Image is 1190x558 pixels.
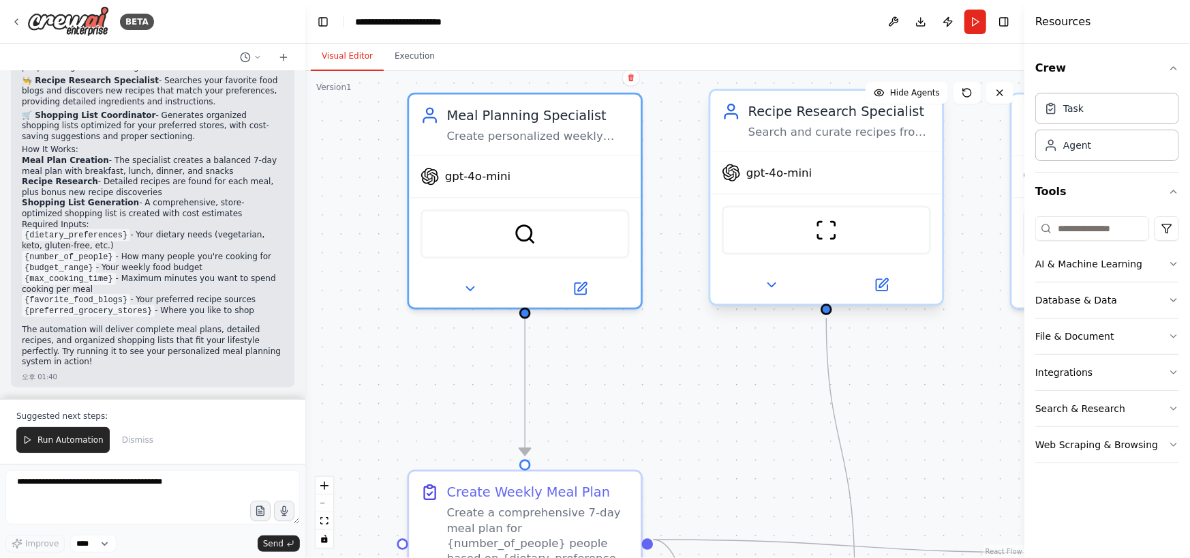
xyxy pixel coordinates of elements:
[1035,366,1093,379] div: Integrations
[22,263,284,274] li: - Your weekly food budget
[447,106,630,125] div: Meal Planning Specialist
[1063,138,1091,152] div: Agent
[22,111,155,120] strong: 🛒 Shopping List Coordinator
[37,435,104,445] span: Run Automation
[1035,87,1179,172] div: Crew
[22,294,130,306] code: {favorite_food_blogs}
[828,274,934,296] button: Open in side panel
[273,49,294,65] button: Start a new chat
[22,76,284,108] p: - Searches your favorite food blogs and discovers new recipes that match your preferences, provid...
[5,535,65,553] button: Improve
[22,198,284,219] li: - A comprehensive, store-optimized shopping list is created with cost estimates
[622,69,640,87] button: Delete node
[27,6,109,37] img: Logo
[514,222,536,245] img: SerperDevTool
[1035,282,1179,318] button: Database & Data
[22,156,284,177] li: - The specialist creates a balanced 7-day meal plan with breakfast, lunch, dinner, and snacks
[748,125,931,140] div: Search and curate recipes from {favorite_food_blogs} and discover new recipes that match {dietary...
[22,305,155,317] code: {preferred_grocery_stores}
[1035,173,1179,211] button: Tools
[25,538,59,549] span: Improve
[866,82,948,104] button: Hide Agents
[1035,329,1114,343] div: File & Document
[316,530,333,548] button: toggle interactivity
[384,42,446,71] button: Execution
[1035,14,1091,30] h4: Resources
[815,219,838,241] img: ScrapeWebsiteTool
[1035,319,1179,354] button: File & Document
[515,318,534,455] g: Edge from c9f82074-40fe-480f-b593-a3a3b8859365 to 2b88fccb-5f77-4a33-a55a-c2615c793678
[1035,355,1179,390] button: Integrations
[115,427,160,453] button: Dismiss
[1035,427,1179,462] button: Web Scraping & Browsing
[274,501,294,521] button: Click to speak your automation idea
[122,435,153,445] span: Dismiss
[22,111,284,143] p: - Generates organized shopping lists optimized for your preferred stores, with cost-saving sugges...
[22,177,284,198] li: - Detailed recipes are found for each meal, plus bonus new recipe discoveries
[709,93,944,310] div: Recipe Research SpecialistSearch and curate recipes from {favorite_food_blogs} and discover new r...
[1035,257,1142,271] div: AI & Machine Learning
[316,495,333,512] button: zoom out
[311,42,384,71] button: Visual Editor
[890,87,940,98] span: Hide Agents
[22,76,159,85] strong: 👨‍🍳 Recipe Research Specialist
[22,198,139,207] strong: Shopping List Generation
[22,306,284,317] li: - Where you like to shop
[986,548,1022,555] a: React Flow attribution
[22,229,130,241] code: {dietary_preferences}
[1063,102,1084,115] div: Task
[748,102,931,121] div: Recipe Research Specialist
[22,274,284,295] li: - Maximum minutes you want to spend cooking per meal
[22,295,284,306] li: - Your preferred recipe sources
[355,15,475,29] nav: breadcrumb
[22,325,284,367] p: The automation will deliver complete meal plans, detailed recipes, and organized shopping lists t...
[120,14,154,30] div: BETA
[250,501,271,521] button: Upload files
[22,177,98,186] strong: Recipe Research
[316,512,333,530] button: fit view
[22,273,116,285] code: {max_cooking_time}
[22,220,284,231] h2: Required Inputs:
[22,372,57,382] div: 오후 01:40
[234,49,267,65] button: Switch to previous chat
[16,427,110,453] button: Run Automation
[22,156,109,165] strong: Meal Plan Creation
[445,169,510,184] span: gpt-4o-mini
[447,483,611,502] div: Create Weekly Meal Plan
[16,411,289,422] p: Suggested next steps:
[1035,402,1125,415] div: Search & Research
[1035,49,1179,87] button: Crew
[746,165,812,180] span: gpt-4o-mini
[447,128,630,143] div: Create personalized weekly meal plans based on {dietary_preferences}, {number_of_people}, and {bu...
[527,278,633,300] button: Open in side panel
[1035,293,1117,307] div: Database & Data
[994,12,1013,31] button: Hide right sidebar
[1035,438,1158,452] div: Web Scraping & Browsing
[1035,211,1179,474] div: Tools
[22,252,284,263] li: - How many people you're cooking for
[314,12,333,31] button: Hide left sidebar
[316,477,333,495] button: zoom in
[316,82,352,93] div: Version 1
[263,538,284,549] span: Send
[316,477,333,548] div: React Flow controls
[408,93,643,310] div: Meal Planning SpecialistCreate personalized weekly meal plans based on {dietary_preferences}, {nu...
[258,535,300,552] button: Send
[1035,246,1179,282] button: AI & Machine Learning
[1035,391,1179,426] button: Search & Research
[22,230,284,252] li: - Your dietary needs (vegetarian, keto, gluten-free, etc.)
[22,251,116,263] code: {number_of_people}
[22,262,96,274] code: {budget_range}
[22,145,284,156] h2: How It Works:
